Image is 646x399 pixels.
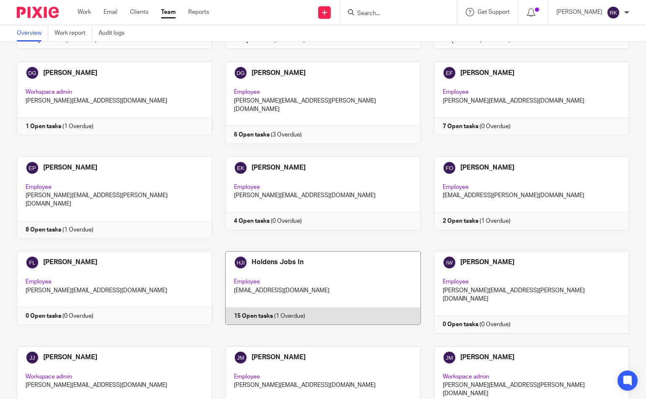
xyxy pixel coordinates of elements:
a: Team [161,8,176,16]
a: Reports [188,8,209,16]
input: Search [356,10,432,18]
img: svg%3E [607,6,620,19]
a: Email [104,8,117,16]
a: Work [78,8,91,16]
a: Clients [130,8,148,16]
span: Get Support [477,9,510,15]
img: Pixie [17,7,59,18]
p: [PERSON_NAME] [556,8,602,16]
a: Work report [54,25,92,41]
a: Audit logs [99,25,131,41]
a: Overview [17,25,48,41]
